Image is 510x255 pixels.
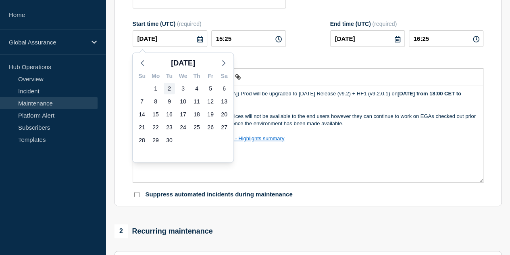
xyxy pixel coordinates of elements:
p: Global Assurance [9,39,86,46]
div: Monday, Sep 29, 2025 [150,135,161,146]
div: Thursday, Sep 18, 2025 [191,109,202,120]
div: Recurring maintenance [114,224,213,238]
div: Wednesday, Sep 17, 2025 [177,109,189,120]
div: Tuesday, Sep 9, 2025 [164,96,175,107]
div: Sunday, Sep 21, 2025 [136,122,148,133]
div: Saturday, Sep 20, 2025 [219,109,230,120]
div: We [176,72,190,82]
div: Sa [217,72,231,82]
div: Message [133,85,483,182]
div: Wednesday, Sep 3, 2025 [177,83,189,94]
div: Fr [204,72,217,82]
span: 2 [114,224,128,238]
span: (required) [372,21,397,27]
div: Friday, Sep 19, 2025 [205,109,216,120]
div: Thursday, Sep 25, 2025 [191,122,202,133]
div: Wednesday, Sep 24, 2025 [177,122,189,133]
div: Friday, Sep 12, 2025 [205,96,216,107]
div: Saturday, Sep 13, 2025 [219,96,230,107]
div: Sunday, Sep 14, 2025 [136,109,148,120]
button: [DATE] [168,57,198,69]
div: Mo [149,72,162,82]
div: Tuesday, Sep 23, 2025 [164,122,175,133]
div: Tu [162,72,176,82]
p: Aura Netherlands ([GEOGRAPHIC_DATA]) Prod will be upgraded to [DATE] Release (v9.2) + HF1 (v9.2.0... [139,90,477,105]
input: Suppress automated incidents during maintenance [134,192,139,197]
div: Tuesday, Sep 2, 2025 [164,83,175,94]
span: (required) [177,21,202,27]
div: Th [190,72,204,82]
input: HH:MM [409,30,483,47]
div: Thursday, Sep 4, 2025 [191,83,202,94]
div: Saturday, Sep 6, 2025 [219,83,230,94]
div: Tuesday, Sep 30, 2025 [164,135,175,146]
input: HH:MM [211,30,286,47]
button: Toggle link [232,72,244,82]
p: Suppress automated incidents during maintenance [146,191,293,198]
div: Su [135,72,149,82]
div: Monday, Sep 22, 2025 [150,122,161,133]
span: [DATE] [171,57,195,69]
div: Monday, Sep 1, 2025 [150,83,161,94]
div: Sunday, Sep 28, 2025 [136,135,148,146]
div: Friday, Sep 5, 2025 [205,83,216,94]
div: Sunday, Sep 7, 2025 [136,96,148,107]
div: End time (UTC) [330,21,483,27]
div: Message [133,59,483,65]
div: Monday, Sep 15, 2025 [150,109,161,120]
div: Tuesday, Sep 16, 2025 [164,109,175,120]
div: Thursday, Sep 11, 2025 [191,96,202,107]
p: During the change window, the Aura services will not be available to the end users however they c... [139,113,477,128]
input: YYYY-MM-DD [330,30,405,47]
div: Wednesday, Sep 10, 2025 [177,96,189,107]
div: Monday, Sep 8, 2025 [150,96,161,107]
div: Friday, Sep 26, 2025 [205,122,216,133]
div: Saturday, Sep 27, 2025 [219,122,230,133]
div: Start time (UTC) [133,21,286,27]
input: YYYY-MM-DD [133,30,207,47]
